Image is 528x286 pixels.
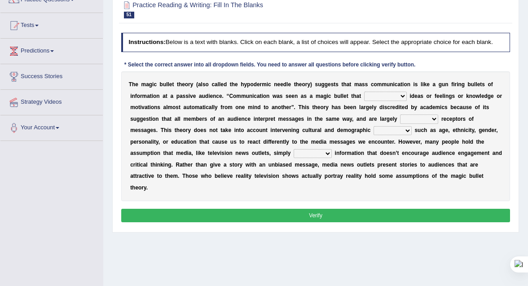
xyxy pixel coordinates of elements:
b: r [222,104,224,110]
b: i [252,93,254,99]
b: o [250,81,253,88]
b: y [190,81,194,88]
b: e [242,104,245,110]
b: t [264,104,265,110]
b: f [451,81,453,88]
b: l [340,93,342,99]
b: e [299,81,302,88]
b: s [415,81,418,88]
b: i [326,93,328,99]
b: i [152,93,153,99]
b: ( [196,81,198,88]
b: t [480,81,482,88]
b: t [177,81,179,88]
b: l [219,81,220,88]
b: u [246,93,249,99]
b: a [146,81,149,88]
b: n [295,93,298,99]
b: t [349,81,351,88]
b: s [306,104,309,110]
b: n [132,93,135,99]
b: m [142,93,147,99]
b: h [132,81,135,88]
b: m [382,81,387,88]
b: o [320,104,323,110]
b: a [321,93,324,99]
b: e [277,81,281,88]
b: e [347,104,350,110]
b: w [475,93,480,99]
b: s [304,93,307,99]
b: o [472,93,475,99]
b: o [151,104,154,110]
b: o [497,93,500,99]
b: i [189,93,190,99]
b: e [286,104,289,110]
b: u [337,93,340,99]
b: t [359,93,361,99]
b: m [354,81,359,88]
b: i [253,104,254,110]
b: h [314,104,317,110]
b: t [334,81,335,88]
b: s [384,104,387,110]
b: g [366,104,369,110]
b: n [390,81,393,88]
b: c [371,81,374,88]
b: e [288,81,291,88]
b: o [135,104,138,110]
b: r [289,104,291,110]
b: a [310,93,313,99]
b: g [488,93,491,99]
b: a [257,93,260,99]
h4: Below is a text with blanks. Click on each blank, a list of choices will appear. Select the appro... [121,33,510,52]
b: o [233,93,236,99]
b: t [400,81,402,88]
b: c [154,81,157,88]
b: i [383,104,384,110]
b: g [449,93,452,99]
b: m [377,81,382,88]
b: b [334,93,337,99]
b: t [341,81,343,88]
b: i [409,93,411,99]
a: Predictions [0,39,103,61]
b: a [347,81,350,88]
b: i [262,93,263,99]
b: n [254,104,257,110]
b: . [294,104,295,110]
b: i [453,81,454,88]
b: r [140,93,142,99]
b: r [461,93,463,99]
b: s [315,81,318,88]
b: d [283,81,286,88]
b: i [444,93,445,99]
b: l [166,81,167,88]
b: a [272,104,275,110]
b: i [204,104,206,110]
b: n [445,81,448,88]
b: u [442,81,445,88]
b: d [379,104,383,110]
b: l [201,81,202,88]
b: s [338,104,341,110]
b: e [491,93,494,99]
b: l [421,81,422,88]
b: l [480,93,481,99]
b: h [241,81,244,88]
b: d [205,93,208,99]
b: t [281,104,283,110]
b: i [149,104,150,110]
b: m [262,81,267,88]
b: l [372,104,374,110]
b: a [359,81,362,88]
div: * Select the correct answer into all dropdown fields. You need to answer all questions before cli... [121,62,419,70]
b: “ [227,93,229,99]
b: r [188,81,190,88]
b: h [232,81,235,88]
b: a [163,93,166,99]
b: s [157,104,160,110]
b: a [199,93,202,99]
b: s [362,81,365,88]
b: e [280,81,283,88]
